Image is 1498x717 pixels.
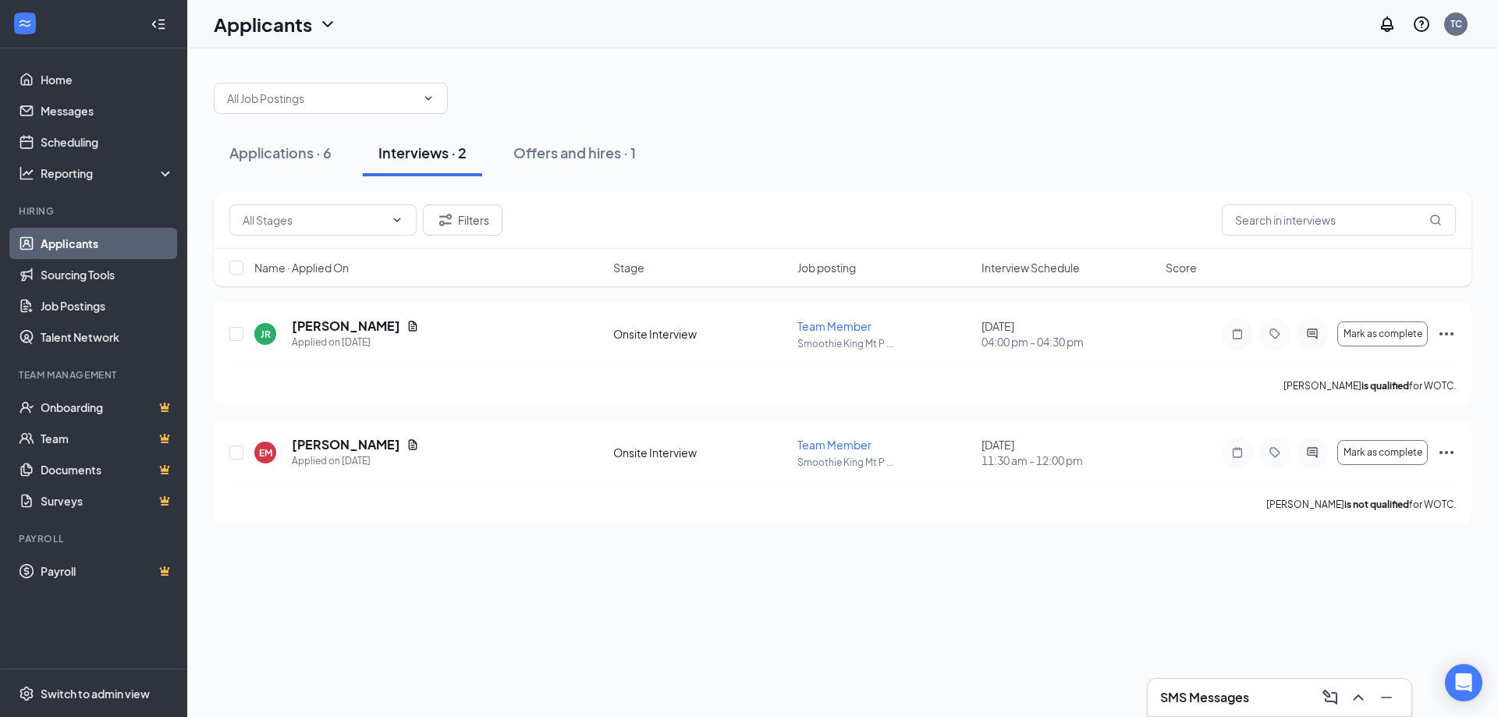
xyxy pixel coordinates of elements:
div: Reporting [41,165,175,181]
svg: ComposeMessage [1321,688,1340,707]
svg: Notifications [1378,15,1397,34]
svg: Minimize [1377,688,1396,707]
button: Mark as complete [1337,440,1428,465]
a: Talent Network [41,321,174,353]
div: Hiring [19,204,171,218]
span: Team Member [797,438,871,452]
a: OnboardingCrown [41,392,174,423]
div: Switch to admin view [41,686,150,701]
span: Stage [613,260,644,275]
div: [DATE] [982,437,1156,468]
h5: [PERSON_NAME] [292,318,400,335]
a: DocumentsCrown [41,454,174,485]
div: EM [259,446,272,460]
a: Applicants [41,228,174,259]
button: ChevronUp [1346,685,1371,710]
svg: Collapse [151,16,166,32]
div: TC [1450,17,1462,30]
div: Offers and hires · 1 [513,143,636,162]
svg: ActiveChat [1303,328,1322,340]
span: Mark as complete [1344,447,1422,458]
svg: Filter [436,211,455,229]
svg: Ellipses [1437,443,1456,462]
svg: Note [1228,446,1247,459]
a: Sourcing Tools [41,259,174,290]
a: Job Postings [41,290,174,321]
div: Payroll [19,532,171,545]
span: Team Member [797,319,871,333]
svg: ChevronUp [1349,688,1368,707]
input: All Job Postings [227,90,416,107]
svg: Tag [1265,328,1284,340]
p: [PERSON_NAME] for WOTC. [1266,498,1456,511]
svg: Analysis [19,165,34,181]
div: JR [261,328,271,341]
svg: WorkstreamLogo [17,16,33,31]
svg: ChevronDown [422,92,435,105]
svg: MagnifyingGlass [1429,214,1442,226]
p: Smoothie King Mt P ... [797,337,972,350]
svg: Document [406,320,419,332]
button: ComposeMessage [1318,685,1343,710]
div: Interviews · 2 [378,143,467,162]
p: [PERSON_NAME] for WOTC. [1283,379,1456,392]
div: Onsite Interview [613,326,788,342]
input: Search in interviews [1222,204,1456,236]
input: All Stages [243,211,385,229]
div: [DATE] [982,318,1156,350]
svg: QuestionInfo [1412,15,1431,34]
div: Applications · 6 [229,143,332,162]
svg: Settings [19,686,34,701]
svg: Ellipses [1437,325,1456,343]
h3: SMS Messages [1160,689,1249,706]
div: Onsite Interview [613,445,788,460]
a: Home [41,64,174,95]
a: SurveysCrown [41,485,174,516]
button: Minimize [1374,685,1399,710]
svg: ChevronDown [318,15,337,34]
span: 11:30 am - 12:00 pm [982,453,1156,468]
div: Open Intercom Messenger [1445,664,1482,701]
b: is qualified [1361,380,1409,392]
span: Interview Schedule [982,260,1080,275]
svg: ActiveChat [1303,446,1322,459]
h5: [PERSON_NAME] [292,436,400,453]
button: Mark as complete [1337,321,1428,346]
span: Mark as complete [1344,328,1422,339]
a: Scheduling [41,126,174,158]
svg: Tag [1265,446,1284,459]
b: is not qualified [1344,499,1409,510]
svg: ChevronDown [391,214,403,226]
svg: Document [406,438,419,451]
div: Applied on [DATE] [292,453,419,469]
a: TeamCrown [41,423,174,454]
div: Applied on [DATE] [292,335,419,350]
a: PayrollCrown [41,555,174,587]
p: Smoothie King Mt P ... [797,456,972,469]
span: Job posting [797,260,856,275]
div: Team Management [19,368,171,382]
button: Filter Filters [423,204,502,236]
svg: Note [1228,328,1247,340]
h1: Applicants [214,11,312,37]
a: Messages [41,95,174,126]
span: Score [1166,260,1197,275]
span: Name · Applied On [254,260,349,275]
span: 04:00 pm - 04:30 pm [982,334,1156,350]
